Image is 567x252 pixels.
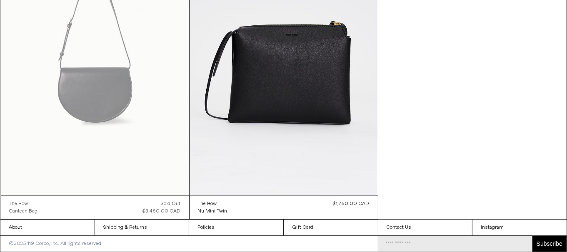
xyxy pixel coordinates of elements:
[0,236,111,252] p: ©2025 119 Corbo, Inc. All rights reserved.
[378,220,472,235] a: Contact Us
[198,200,217,208] div: The Row
[284,220,378,235] a: Gift Card
[189,220,283,235] a: Policies
[9,208,38,215] a: Canteen Bag
[9,200,28,208] div: The Row
[143,208,181,215] div: $3,460.00 CAD
[0,220,95,235] a: About
[472,220,567,235] a: Instagram
[198,208,227,215] a: Nu Mini Twin
[378,236,532,252] input: Email Address
[9,200,38,208] a: The Row
[198,200,227,208] a: The Row
[532,236,567,252] button: Subscribe
[333,200,370,208] div: $1,750.00 CAD
[161,200,181,208] div: Sold out
[95,220,189,235] a: Shipping & Returns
